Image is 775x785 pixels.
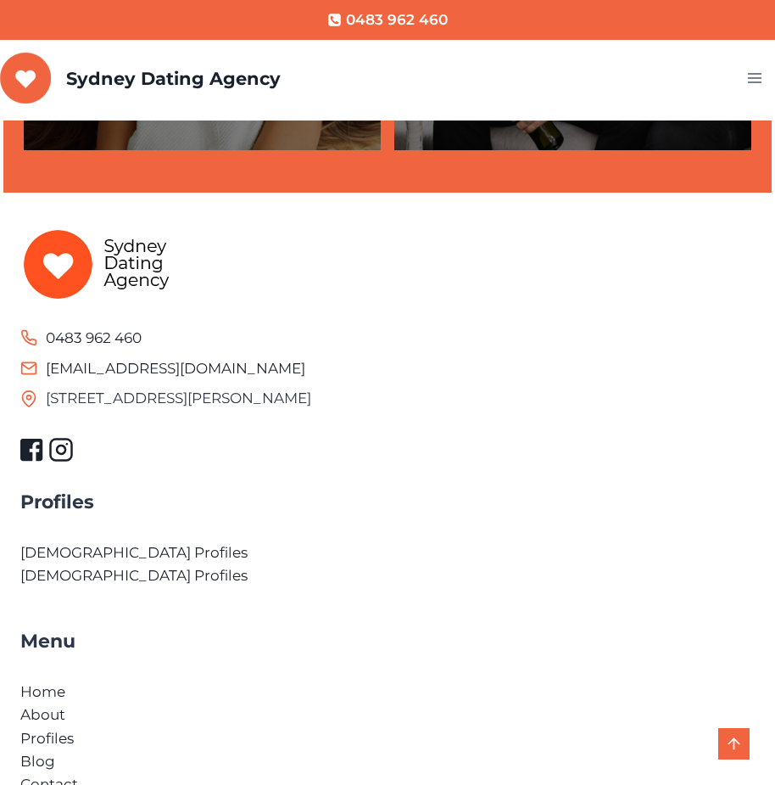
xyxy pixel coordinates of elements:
[46,385,311,412] span: [STREET_ADDRESS][PERSON_NAME]
[327,8,448,31] a: 0483 962 460
[739,65,775,92] button: Open menu
[46,360,305,377] a: [EMAIL_ADDRESS][DOMAIN_NAME]
[20,544,248,561] a: [DEMOGRAPHIC_DATA] Profiles
[346,8,448,31] span: 0483 962 460
[718,728,750,760] a: Scroll to top
[20,627,755,655] h4: Menu
[20,567,248,584] a: [DEMOGRAPHIC_DATA] Profiles
[66,68,281,89] div: Sydney Dating Agency
[20,706,65,723] a: About
[20,488,755,516] h4: Profiles
[20,730,74,747] a: Profiles
[20,753,55,770] a: Blog
[46,325,142,351] span: 0483 962 460
[20,683,65,700] a: Home
[20,325,142,351] a: 0483 962 460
